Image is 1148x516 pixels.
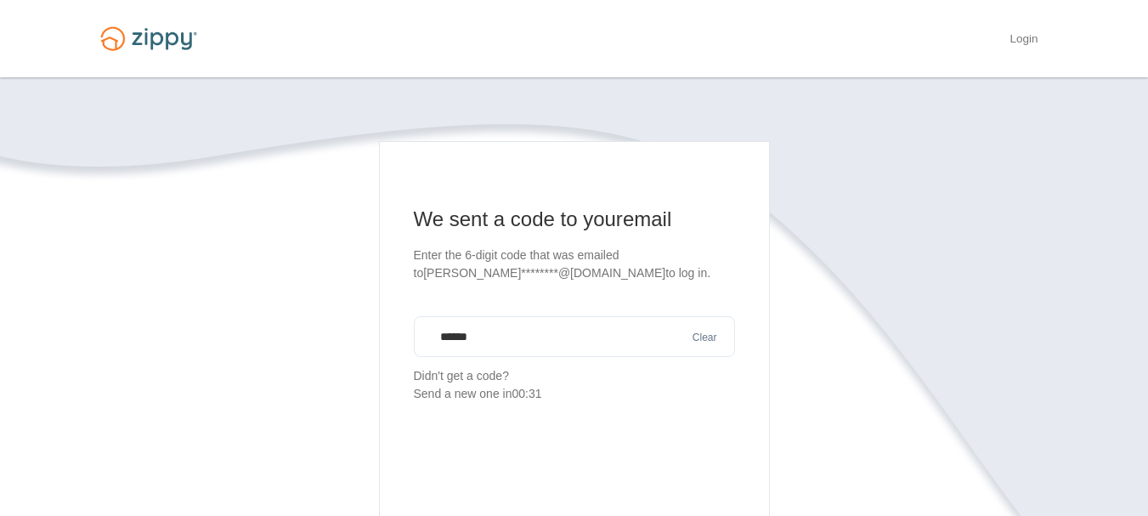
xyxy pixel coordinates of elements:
h1: We sent a code to your email [414,206,735,233]
a: Login [1009,32,1038,49]
img: Logo [90,19,207,59]
p: Didn't get a code? [414,367,735,403]
button: Clear [687,330,722,346]
div: Send a new one in 00:31 [414,385,735,403]
p: Enter the 6-digit code that was emailed to [PERSON_NAME]********@[DOMAIN_NAME] to log in. [414,247,735,282]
